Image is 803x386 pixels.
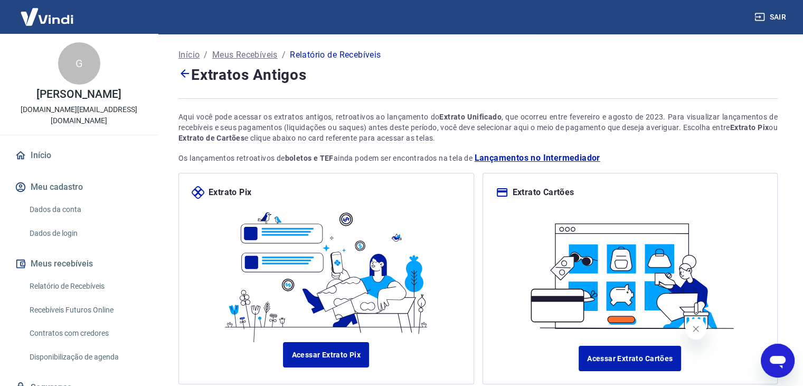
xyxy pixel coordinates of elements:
strong: Extrato Pix [730,123,769,132]
strong: boletos e TEF [285,154,334,162]
span: Olá! Precisa de ajuda? [6,7,89,16]
strong: Extrato de Cartões [178,134,244,142]
button: Meu cadastro [13,176,145,199]
div: G [58,42,100,85]
a: Dados de login [25,223,145,244]
p: [PERSON_NAME] [36,89,121,100]
a: Acessar Extrato Pix [283,342,369,367]
a: Contratos com credores [25,323,145,344]
p: Extrato Pix [209,186,251,199]
div: Aqui você pode acessar os extratos antigos, retroativos ao lançamento do , que ocorreu entre feve... [178,112,778,143]
h4: Extratos Antigos [178,63,778,86]
strong: Extrato Unificado [439,113,502,121]
img: Vindi [13,1,81,33]
p: [DOMAIN_NAME][EMAIL_ADDRESS][DOMAIN_NAME] [8,104,149,126]
img: ilustrapix.38d2ed8fdf785898d64e9b5bf3a9451d.svg [219,199,434,342]
p: Os lançamentos retroativos de ainda podem ser encontrados na tela de [178,152,778,164]
p: / [204,49,207,61]
a: Disponibilização de agenda [25,346,145,368]
a: Recebíveis Futuros Online [25,299,145,321]
a: Dados da conta [25,199,145,220]
iframe: Fechar mensagem [685,318,706,339]
a: Início [178,49,200,61]
a: Início [13,144,145,167]
iframe: Botão para abrir a janela de mensagens [761,344,795,378]
p: Relatório de Recebíveis [290,49,381,61]
p: Extrato Cartões [513,186,574,199]
a: Relatório de Recebíveis [25,275,145,297]
a: Meus Recebíveis [212,49,278,61]
p: / [282,49,286,61]
a: Acessar Extrato Cartões [579,346,681,371]
button: Meus recebíveis [13,252,145,275]
a: Lançamentos no Intermediador [474,152,600,164]
img: ilustracard.1447bf24807628a904eb562bb34ea6f9.svg [522,212,738,333]
button: Sair [752,7,790,27]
